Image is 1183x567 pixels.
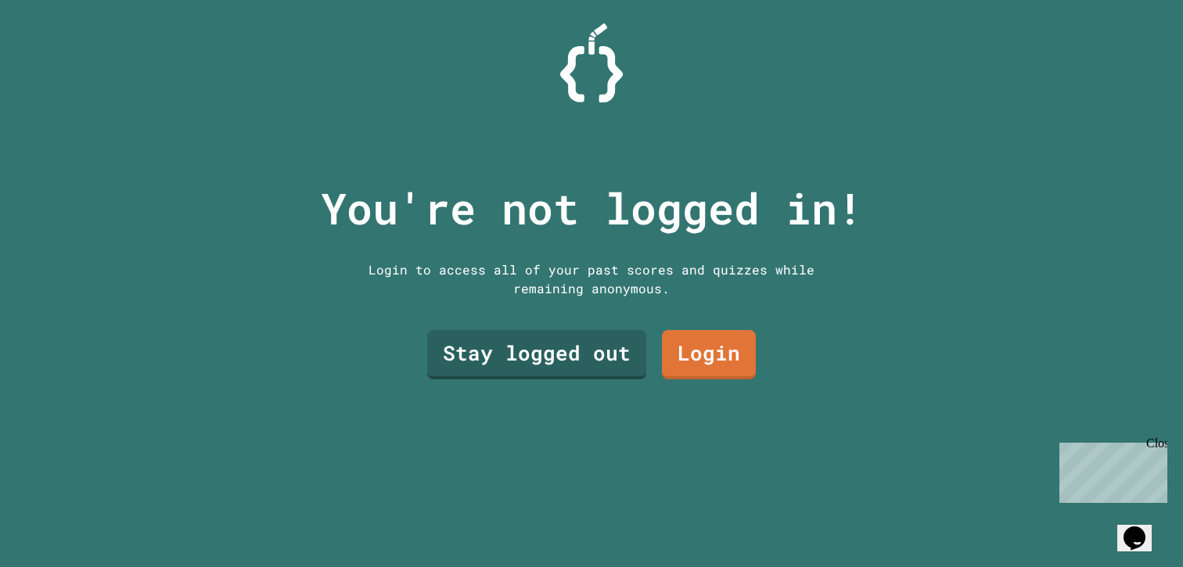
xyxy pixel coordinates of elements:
[321,176,863,241] p: You're not logged in!
[560,23,623,102] img: Logo.svg
[662,330,756,379] a: Login
[6,6,108,99] div: Chat with us now!Close
[427,330,646,379] a: Stay logged out
[1117,504,1167,551] iframe: chat widget
[1053,436,1167,503] iframe: chat widget
[357,260,826,298] div: Login to access all of your past scores and quizzes while remaining anonymous.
